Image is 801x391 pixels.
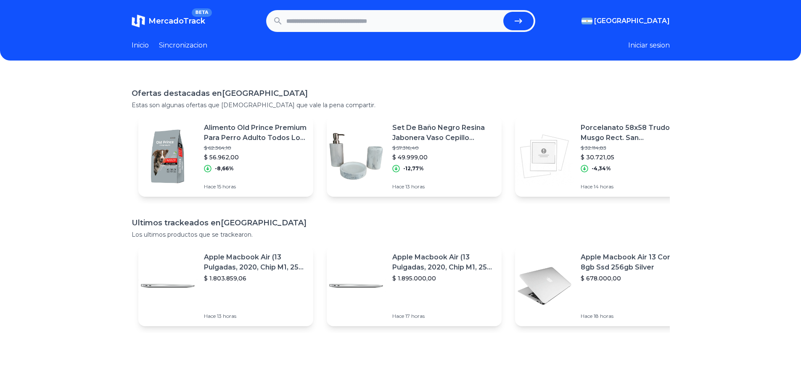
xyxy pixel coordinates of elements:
p: Alimento Old Prince Premium Para Perro Adulto Todos Los Tamaños [PERSON_NAME] Y Carne En Bolsa De... [204,123,307,143]
p: $ 1.895.000,00 [392,274,495,283]
img: Featured image [515,127,574,186]
button: [GEOGRAPHIC_DATA] [582,16,670,26]
p: -4,34% [592,165,611,172]
span: [GEOGRAPHIC_DATA] [594,16,670,26]
p: Apple Macbook Air (13 Pulgadas, 2020, Chip M1, 256 Gb De Ssd, 8 Gb De Ram) - Plata [392,252,495,272]
p: $ 57.316,40 [392,145,495,151]
img: Featured image [138,256,197,315]
p: -12,77% [403,165,424,172]
p: $ 49.999,00 [392,153,495,161]
a: MercadoTrackBETA [132,14,205,28]
p: Set De Baño Negro Resina Jabonera Vaso Cepillo Dispenser [392,123,495,143]
p: Porcelanato 58x58 Trudos Musgo Rect. San [PERSON_NAME] 1ra [581,123,683,143]
p: $ 30.721,05 [581,153,683,161]
a: Featured imageApple Macbook Air (13 Pulgadas, 2020, Chip M1, 256 Gb De Ssd, 8 Gb De Ram) - Plata$... [138,246,313,326]
h1: Ofertas destacadas en [GEOGRAPHIC_DATA] [132,87,670,99]
a: Featured imageApple Macbook Air (13 Pulgadas, 2020, Chip M1, 256 Gb De Ssd, 8 Gb De Ram) - Plata$... [327,246,502,326]
p: Hace 14 horas [581,183,683,190]
p: Hace 13 horas [392,183,495,190]
p: $ 678.000,00 [581,274,683,283]
a: Featured imageAlimento Old Prince Premium Para Perro Adulto Todos Los Tamaños [PERSON_NAME] Y Car... [138,116,313,197]
p: $ 1.803.859,06 [204,274,307,283]
p: $ 62.364,10 [204,145,307,151]
p: Hace 17 horas [392,313,495,320]
p: Hace 15 horas [204,183,307,190]
img: Featured image [327,127,386,186]
p: -8,66% [215,165,234,172]
a: Featured imagePorcelanato 58x58 Trudos Musgo Rect. San [PERSON_NAME] 1ra$ 32.114,83$ 30.721,05-4,... [515,116,690,197]
span: MercadoTrack [148,16,205,26]
a: Featured imageSet De Baño Negro Resina Jabonera Vaso Cepillo Dispenser$ 57.316,40$ 49.999,00-12,7... [327,116,502,197]
a: Featured imageApple Macbook Air 13 Core I5 8gb Ssd 256gb Silver$ 678.000,00Hace 18 horas [515,246,690,326]
p: Hace 18 horas [581,313,683,320]
p: Apple Macbook Air (13 Pulgadas, 2020, Chip M1, 256 Gb De Ssd, 8 Gb De Ram) - Plata [204,252,307,272]
p: Hace 13 horas [204,313,307,320]
p: $ 32.114,83 [581,145,683,151]
img: Featured image [327,256,386,315]
a: Inicio [132,40,149,50]
img: Featured image [138,127,197,186]
p: Apple Macbook Air 13 Core I5 8gb Ssd 256gb Silver [581,252,683,272]
img: MercadoTrack [132,14,145,28]
span: BETA [192,8,211,17]
p: Estas son algunas ofertas que [DEMOGRAPHIC_DATA] que vale la pena compartir. [132,101,670,109]
p: $ 56.962,00 [204,153,307,161]
button: Iniciar sesion [628,40,670,50]
img: Argentina [582,18,592,24]
h1: Ultimos trackeados en [GEOGRAPHIC_DATA] [132,217,670,229]
img: Featured image [515,256,574,315]
p: Los ultimos productos que se trackearon. [132,230,670,239]
a: Sincronizacion [159,40,207,50]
